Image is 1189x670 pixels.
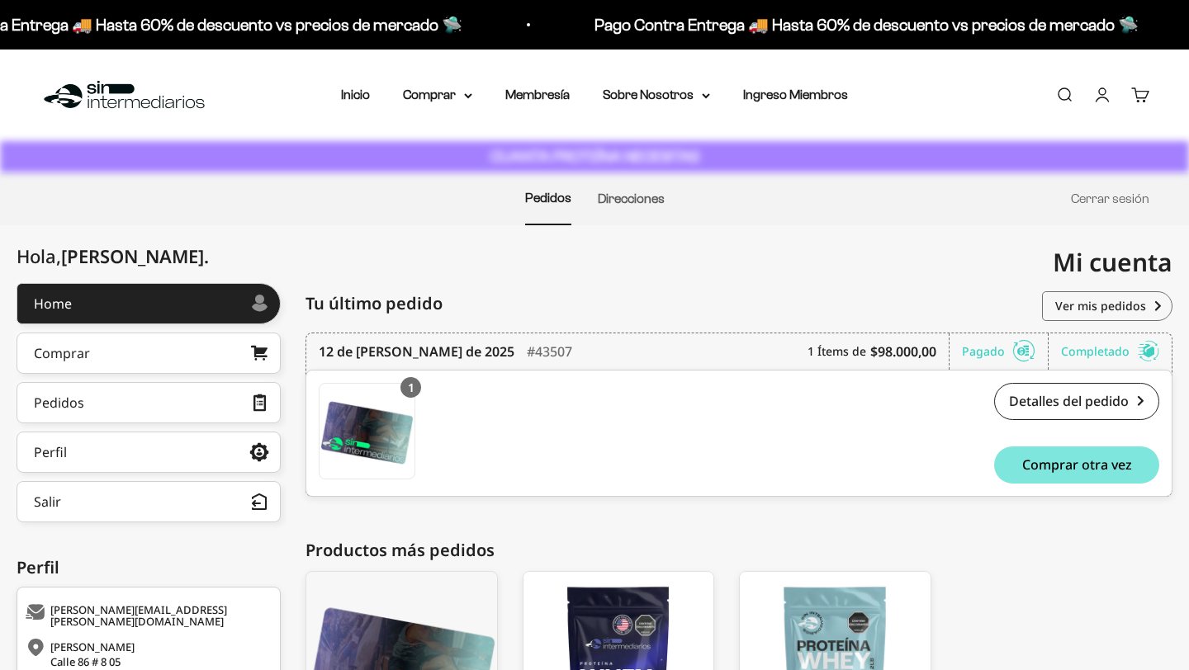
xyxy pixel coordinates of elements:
[34,297,72,310] div: Home
[320,384,414,479] img: Translation missing: es.Membresía Anual
[490,148,699,165] strong: CUANTA PROTEÍNA NECESITAS
[962,333,1049,370] div: Pagado
[17,246,209,267] div: Hola,
[527,333,572,370] div: #43507
[204,243,209,268] span: .
[17,283,281,324] a: Home
[26,604,268,627] div: [PERSON_NAME][EMAIL_ADDRESS][PERSON_NAME][DOMAIN_NAME]
[808,333,950,370] div: 1 Ítems de
[17,382,281,423] a: Pedidos
[319,383,415,479] a: Membresía Anual
[61,243,209,268] span: [PERSON_NAME]
[34,495,61,508] div: Salir
[306,538,1172,563] div: Productos más pedidos
[598,191,665,205] a: Direcciones
[1061,333,1159,370] div: Completado
[34,396,84,409] div: Pedidos
[1053,245,1172,279] span: Mi cuenta
[870,342,936,361] b: $98.000,00
[1042,291,1172,321] a: Ver mis pedidos
[994,446,1159,484] button: Comprar otra vez
[1071,191,1149,205] a: Cerrar sesión
[341,87,370,101] a: Inicio
[306,291,443,316] span: Tu último pedido
[994,383,1159,420] a: Detalles del pedido
[743,87,848,101] a: Ingreso Miembros
[34,347,90,360] div: Comprar
[319,342,514,361] time: 12 de [PERSON_NAME] de 2025
[17,555,281,580] div: Perfil
[1022,458,1132,471] span: Comprar otra vez
[17,432,281,473] a: Perfil
[594,12,1139,38] p: Pago Contra Entrega 🚚 Hasta 60% de descuento vs precios de mercado 🛸
[17,481,281,522] button: Salir
[34,446,67,459] div: Perfil
[400,377,421,398] div: 1
[525,191,571,205] a: Pedidos
[505,87,570,101] a: Membresía
[403,84,472,106] summary: Comprar
[603,84,710,106] summary: Sobre Nosotros
[17,333,281,374] a: Comprar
